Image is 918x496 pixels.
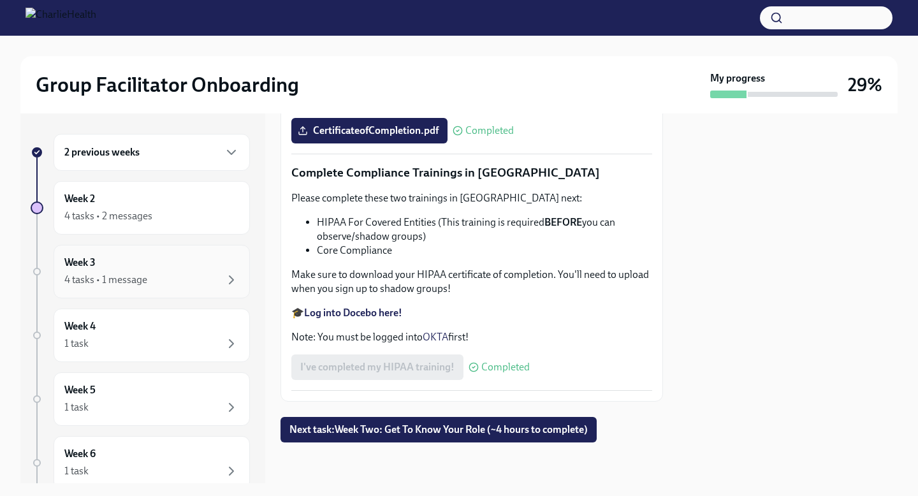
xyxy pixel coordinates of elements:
[64,337,89,351] div: 1 task
[481,362,530,372] span: Completed
[64,145,140,159] h6: 2 previous weeks
[64,464,89,478] div: 1 task
[31,436,250,490] a: Week 61 task
[848,73,882,96] h3: 29%
[300,124,439,137] span: CertificateofCompletion.pdf
[317,244,652,258] li: Core Compliance
[64,256,96,270] h6: Week 3
[317,215,652,244] li: HIPAA For Covered Entities (This training is required you can observe/shadow groups)
[291,191,652,205] p: Please complete these two trainings in [GEOGRAPHIC_DATA] next:
[25,8,96,28] img: CharlieHealth
[291,118,448,143] label: CertificateofCompletion.pdf
[423,331,448,343] a: OKTA
[31,309,250,362] a: Week 41 task
[31,245,250,298] a: Week 34 tasks • 1 message
[289,423,588,436] span: Next task : Week Two: Get To Know Your Role (~4 hours to complete)
[280,417,597,442] button: Next task:Week Two: Get To Know Your Role (~4 hours to complete)
[544,216,582,228] strong: BEFORE
[64,383,96,397] h6: Week 5
[291,306,652,320] p: 🎓
[54,134,250,171] div: 2 previous weeks
[710,71,765,85] strong: My progress
[36,72,299,98] h2: Group Facilitator Onboarding
[291,330,652,344] p: Note: You must be logged into first!
[31,181,250,235] a: Week 24 tasks • 2 messages
[64,209,152,223] div: 4 tasks • 2 messages
[291,164,652,181] p: Complete Compliance Trainings in [GEOGRAPHIC_DATA]
[64,192,95,206] h6: Week 2
[64,319,96,333] h6: Week 4
[304,307,402,319] a: Log into Docebo here!
[465,126,514,136] span: Completed
[64,273,147,287] div: 4 tasks • 1 message
[64,400,89,414] div: 1 task
[31,372,250,426] a: Week 51 task
[291,268,652,296] p: Make sure to download your HIPAA certificate of completion. You'll need to upload when you sign u...
[64,447,96,461] h6: Week 6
